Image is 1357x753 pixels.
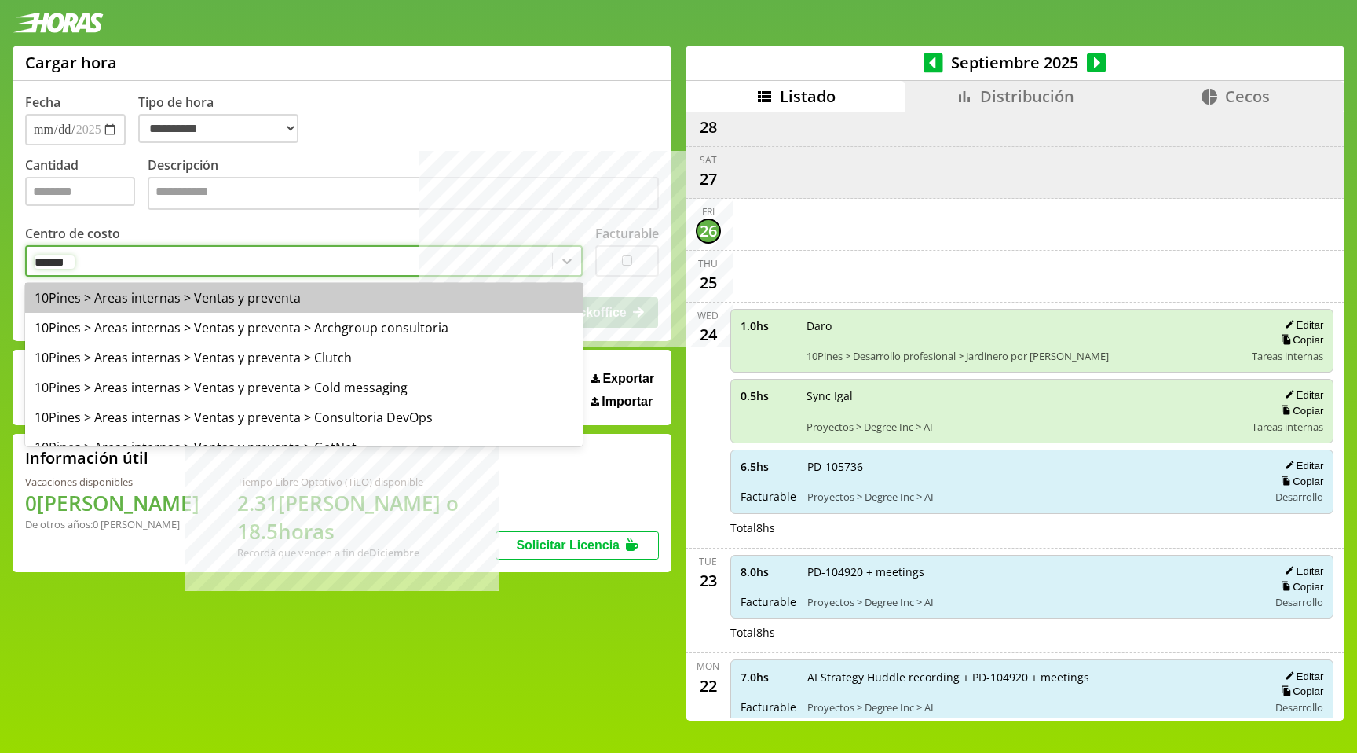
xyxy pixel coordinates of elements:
[696,322,721,347] div: 24
[1276,475,1323,488] button: Copiar
[807,564,1258,579] span: PD-104920 + meetings
[25,373,583,402] div: 10Pines > Areas internas > Ventas y preventa > Cold messaging
[25,475,199,489] div: Vacaciones disponibles
[686,112,1344,719] div: scrollable content
[25,343,583,373] div: 10Pines > Areas internas > Ventas y preventa > Clutch
[697,309,719,322] div: Wed
[25,432,583,462] div: 10Pines > Areas internas > Ventas y preventa > GetNet
[698,257,718,270] div: Thu
[1280,318,1323,332] button: Editar
[237,545,496,560] div: Recordá que vencen a fin de
[25,52,117,73] h1: Cargar hora
[25,313,583,343] div: 10Pines > Areas internas > Ventas y preventa > Archgroup consultoria
[1280,670,1323,683] button: Editar
[1276,685,1323,698] button: Copiar
[730,520,1334,535] div: Total 8 hs
[807,490,1258,504] span: Proyectos > Degree Inc > AI
[807,700,1258,714] span: Proyectos > Degree Inc > AI
[1280,459,1323,472] button: Editar
[807,420,1242,434] span: Proyectos > Degree Inc > AI
[602,372,654,386] span: Exportar
[741,670,796,685] span: 7.0 hs
[696,219,721,244] div: 26
[587,371,659,387] button: Exportar
[516,538,620,552] span: Solicitar Licencia
[699,555,717,568] div: Tue
[25,489,199,517] h1: 0 [PERSON_NAME]
[1225,86,1270,107] span: Cecos
[741,489,796,504] span: Facturable
[25,94,60,111] label: Fecha
[807,459,1258,474] span: PD-105736
[1252,420,1323,434] span: Tareas internas
[1276,333,1323,347] button: Copiar
[1275,490,1323,504] span: Desarrollo
[138,114,298,143] select: Tipo de hora
[25,225,120,242] label: Centro de costo
[697,659,719,673] div: Mon
[696,673,721,698] div: 22
[25,447,148,468] h2: Información útil
[696,115,721,140] div: 28
[696,568,721,593] div: 23
[807,388,1242,403] span: Sync Igal
[741,459,796,474] span: 6.5 hs
[595,225,659,242] label: Facturable
[13,13,104,33] img: logotipo
[25,283,583,313] div: 10Pines > Areas internas > Ventas y preventa
[138,94,311,145] label: Tipo de hora
[1252,349,1323,363] span: Tareas internas
[496,531,659,560] button: Solicitar Licencia
[807,349,1242,363] span: 10Pines > Desarrollo profesional > Jardinero por [PERSON_NAME]
[148,177,659,210] textarea: Descripción
[369,545,419,560] b: Diciembre
[237,475,496,489] div: Tiempo Libre Optativo (TiLO) disponible
[25,517,199,531] div: De otros años: 0 [PERSON_NAME]
[807,595,1258,609] span: Proyectos > Degree Inc > AI
[702,205,715,219] div: Fri
[696,167,721,192] div: 27
[807,670,1258,685] span: AI Strategy Huddle recording + PD-104920 + meetings
[1280,388,1323,402] button: Editar
[1275,700,1323,714] span: Desarrollo
[807,318,1242,333] span: Daro
[1275,595,1323,609] span: Desarrollo
[1276,580,1323,593] button: Copiar
[943,52,1087,73] span: Septiembre 2025
[741,594,796,609] span: Facturable
[980,86,1074,107] span: Distribución
[730,625,1334,640] div: Total 8 hs
[741,388,796,403] span: 0.5 hs
[237,489,496,545] h1: 2.31 [PERSON_NAME] o 18.5 horas
[696,270,721,296] div: 25
[148,156,659,214] label: Descripción
[25,156,148,214] label: Cantidad
[741,564,796,579] span: 8.0 hs
[1280,564,1323,578] button: Editar
[602,395,653,409] span: Importar
[25,402,583,432] div: 10Pines > Areas internas > Ventas y preventa > Consultoria DevOps
[25,177,135,206] input: Cantidad
[741,318,796,333] span: 1.0 hs
[1276,404,1323,417] button: Copiar
[700,153,717,167] div: Sat
[741,700,796,714] span: Facturable
[780,86,836,107] span: Listado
